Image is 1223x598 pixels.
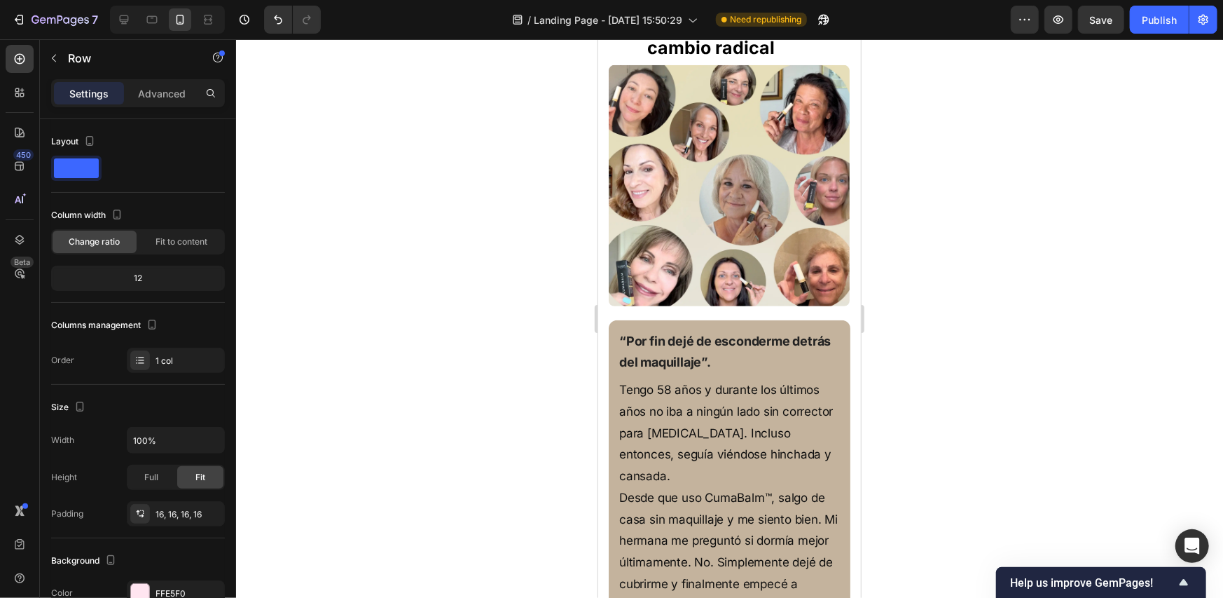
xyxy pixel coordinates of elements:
input: Auto [127,428,224,453]
iframe: Design area [598,39,861,598]
div: Publish [1142,13,1177,27]
span: Save [1090,14,1113,26]
div: Columns management [51,316,160,335]
div: Layout [51,132,98,151]
div: 450 [13,149,34,161]
span: / [527,13,531,27]
span: Need republishing [730,13,801,26]
p: Advanced [138,86,186,101]
div: Column width [51,206,125,225]
div: Height [51,471,77,484]
div: Padding [51,508,83,520]
button: 7 [6,6,104,34]
div: 1 col [156,355,221,367]
p: Settings [69,86,109,101]
p: 7 [92,11,98,28]
div: 16, 16, 16, 16 [156,508,221,521]
div: Width [51,434,74,447]
div: Open Intercom Messenger [1175,529,1209,563]
div: Beta [11,257,34,268]
span: Change ratio [69,236,120,248]
span: Landing Page - [DATE] 15:50:29 [534,13,682,27]
div: Order [51,354,74,367]
div: 12 [54,269,222,288]
div: Undo/Redo [264,6,321,34]
button: Publish [1130,6,1189,34]
span: Help us improve GemPages! [1010,576,1175,590]
span: Full [144,471,158,484]
p: Row [68,50,187,67]
span: Fit to content [156,236,207,248]
font: Desde que uso CumaBalm™, salgo de casa sin maquillaje y me siento bien. Mi hermana me preguntó si... [21,451,240,573]
span: Fit [195,471,205,484]
div: Size [51,398,88,417]
div: Background [51,552,119,571]
button: Show survey - Help us improve GemPages! [1010,574,1192,591]
button: Save [1078,6,1124,34]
